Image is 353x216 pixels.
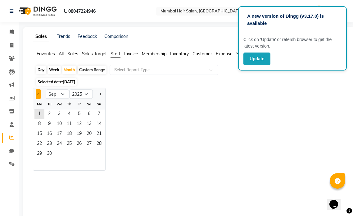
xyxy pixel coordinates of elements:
span: 27 [84,139,94,149]
span: 26 [74,139,84,149]
span: 12 [74,119,84,129]
span: Selected date: [36,78,77,86]
div: Monday, September 22, 2025 [34,139,44,149]
span: Sales Target [82,51,107,57]
span: [DATE] [63,80,75,84]
div: Tuesday, September 9, 2025 [44,119,54,129]
div: Sunday, September 7, 2025 [94,109,104,119]
span: 18 [64,129,74,139]
select: Select year [69,90,93,99]
span: 15 [34,129,44,139]
span: SMS [236,51,246,57]
div: Wednesday, September 3, 2025 [54,109,64,119]
a: Trends [57,34,70,39]
img: logo [16,2,58,20]
span: Inventory [170,51,189,57]
div: Thursday, September 18, 2025 [64,129,74,139]
div: Month [62,66,76,74]
div: Sunday, September 21, 2025 [94,129,104,139]
span: 8 [34,119,44,129]
div: Thursday, September 11, 2025 [64,119,74,129]
span: 10 [54,119,64,129]
span: 24 [54,139,64,149]
div: Su [94,99,104,109]
div: Thursday, September 25, 2025 [64,139,74,149]
div: Sa [84,99,94,109]
a: Comparison [104,34,128,39]
span: 30 [44,149,54,159]
span: Membership [142,51,166,57]
div: Custom Range [78,66,106,74]
span: 13 [84,119,94,129]
span: 16 [44,129,54,139]
span: 6 [84,109,94,119]
div: Monday, September 1, 2025 [34,109,44,119]
div: Monday, September 29, 2025 [34,149,44,159]
span: Customer [192,51,212,57]
span: Invoice [124,51,138,57]
div: Sunday, September 14, 2025 [94,119,104,129]
span: Expense [216,51,233,57]
div: Friday, September 19, 2025 [74,129,84,139]
span: 21 [94,129,104,139]
div: Friday, September 5, 2025 [74,109,84,119]
span: 5 [74,109,84,119]
div: Th [64,99,74,109]
span: Sales [67,51,78,57]
button: Next month [98,89,103,99]
span: 4 [64,109,74,119]
div: Tuesday, September 30, 2025 [44,149,54,159]
button: Previous month [36,89,41,99]
div: Sunday, September 28, 2025 [94,139,104,149]
div: Wednesday, September 10, 2025 [54,119,64,129]
span: 2 [44,109,54,119]
span: All [59,51,64,57]
b: 08047224946 [68,2,96,20]
div: Wednesday, September 24, 2025 [54,139,64,149]
span: 14 [94,119,104,129]
div: Saturday, September 20, 2025 [84,129,94,139]
span: 28 [94,139,104,149]
div: Day [36,66,46,74]
span: 23 [44,139,54,149]
div: Monday, September 8, 2025 [34,119,44,129]
div: We [54,99,64,109]
span: 3 [54,109,64,119]
img: Admin [314,6,324,16]
p: Click on ‘Update’ or refersh browser to get the latest version. [243,36,342,49]
span: 29 [34,149,44,159]
iframe: chat widget [327,191,347,210]
div: Mo [34,99,44,109]
select: Select month [46,90,69,99]
div: Monday, September 15, 2025 [34,129,44,139]
div: Tuesday, September 23, 2025 [44,139,54,149]
div: Week [48,66,61,74]
span: 22 [34,139,44,149]
div: Wednesday, September 17, 2025 [54,129,64,139]
div: Saturday, September 13, 2025 [84,119,94,129]
div: Thursday, September 4, 2025 [64,109,74,119]
div: Tu [44,99,54,109]
div: Saturday, September 6, 2025 [84,109,94,119]
span: Staff [111,51,120,57]
span: 7 [94,109,104,119]
span: 17 [54,129,64,139]
div: Friday, September 26, 2025 [74,139,84,149]
a: Feedback [78,34,97,39]
a: Sales [33,31,49,42]
span: 25 [64,139,74,149]
button: Update [243,53,270,65]
div: Tuesday, September 16, 2025 [44,129,54,139]
span: 1 [34,109,44,119]
div: Saturday, September 27, 2025 [84,139,94,149]
span: 11 [64,119,74,129]
span: Favorites [37,51,55,57]
span: 19 [74,129,84,139]
span: 20 [84,129,94,139]
div: Friday, September 12, 2025 [74,119,84,129]
div: Fr [74,99,84,109]
div: Tuesday, September 2, 2025 [44,109,54,119]
span: 9 [44,119,54,129]
p: A new version of Dingg (v3.17.0) is available [247,13,338,27]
